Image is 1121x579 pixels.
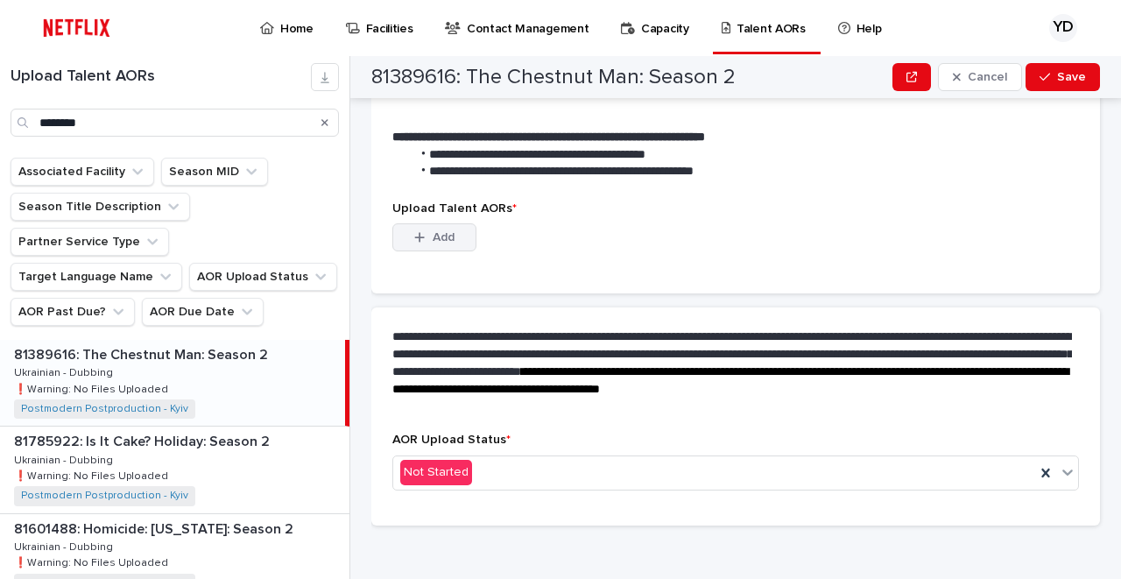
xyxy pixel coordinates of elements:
button: Cancel [938,63,1022,91]
button: Save [1026,63,1100,91]
p: 81601488: Homicide: [US_STATE]: Season 2 [14,518,297,538]
button: Season Title Description [11,193,190,221]
button: AOR Due Date [142,298,264,326]
p: ❗️Warning: No Files Uploaded [14,467,172,483]
img: ifQbXi3ZQGMSEF7WDB7W [35,11,118,46]
button: AOR Upload Status [189,263,337,291]
p: ❗️Warning: No Files Uploaded [14,554,172,569]
button: Target Language Name [11,263,182,291]
span: Cancel [968,71,1007,83]
a: Postmodern Postproduction - Kyiv [21,403,188,415]
div: YD [1049,14,1077,42]
p: 81785922: Is It Cake? Holiday: Season 2 [14,430,273,450]
p: Ukrainian - Dubbing [14,364,116,379]
span: Add [433,231,455,244]
h2: 81389616: The Chestnut Man: Season 2 [371,65,736,90]
span: Save [1057,71,1086,83]
h1: Upload Talent AORs [11,67,311,87]
input: Search [11,109,339,137]
p: Ukrainian - Dubbing [14,451,116,467]
p: 81389616: The Chestnut Man: Season 2 [14,343,271,364]
p: Ukrainian - Dubbing [14,538,116,554]
button: Partner Service Type [11,228,169,256]
a: Postmodern Postproduction - Kyiv [21,490,188,502]
div: Not Started [400,460,472,485]
span: Upload Talent AORs [392,202,517,215]
span: AOR Upload Status [392,434,511,446]
p: ❗️Warning: No Files Uploaded [14,380,172,396]
button: Associated Facility [11,158,154,186]
button: Add [392,223,476,251]
button: Season MID [161,158,268,186]
button: AOR Past Due? [11,298,135,326]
